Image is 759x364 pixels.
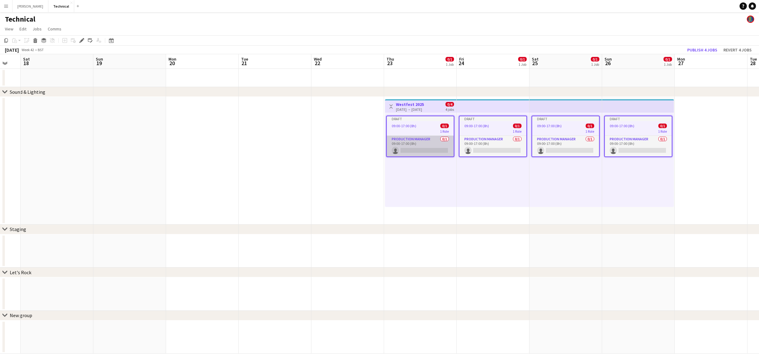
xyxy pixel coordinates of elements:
span: Mon [168,56,176,62]
span: Wed [314,56,322,62]
span: Thu [386,56,394,62]
span: 09:00-17:00 (8h) [464,124,489,128]
span: 0/1 [513,124,522,128]
div: New group [10,312,32,318]
h1: Technical [5,15,35,24]
span: 25 [531,60,539,67]
div: Staging [10,226,26,232]
span: 0/1 [518,57,527,61]
span: Edit [19,26,26,32]
span: Week 42 [20,47,35,52]
button: [PERSON_NAME] [12,0,48,12]
span: View [5,26,13,32]
app-job-card: Draft09:00-17:00 (8h)0/11 RoleProduction Manager0/109:00-17:00 (8h) [604,116,672,157]
span: 0/1 [591,57,599,61]
span: 24 [458,60,464,67]
button: Revert 4 jobs [721,46,754,54]
div: [DATE] → [DATE] [396,107,424,112]
span: Fri [459,56,464,62]
div: Sound & Lighting [10,89,45,95]
div: Let's Rock [10,269,31,275]
span: Sat [532,56,539,62]
div: 1 Job [446,62,454,67]
span: Comms [48,26,61,32]
span: 20 [168,60,176,67]
span: 23 [386,60,394,67]
span: 0/1 [658,124,667,128]
a: View [2,25,16,33]
span: 26 [604,60,612,67]
a: Edit [17,25,29,33]
a: Comms [45,25,64,33]
app-job-card: Draft09:00-17:00 (8h)0/11 RoleProduction Manager0/109:00-17:00 (8h) [386,116,454,157]
span: Sun [96,56,103,62]
span: 28 [749,60,757,67]
button: Technical [48,0,74,12]
app-card-role: Production Manager0/109:00-17:00 (8h) [459,136,526,156]
span: 1 Role [658,129,667,134]
span: Sun [605,56,612,62]
div: 1 Job [518,62,526,67]
div: 4 jobs [445,107,454,112]
span: 0/4 [445,102,454,107]
span: 19 [95,60,103,67]
app-card-role: Production Manager0/109:00-17:00 (8h) [532,136,599,156]
span: 09:00-17:00 (8h) [610,124,634,128]
span: 1 Role [585,129,594,134]
span: 27 [676,60,685,67]
span: 0/1 [440,124,449,128]
div: Draft [459,116,526,121]
div: Draft [532,116,599,121]
a: Jobs [30,25,44,33]
span: 0/1 [664,57,672,61]
span: Sat [23,56,30,62]
span: Tue [241,56,248,62]
h3: Westfest 2025 [396,102,424,107]
span: Mon [677,56,685,62]
div: 1 Job [664,62,672,67]
app-job-card: Draft09:00-17:00 (8h)0/11 RoleProduction Manager0/109:00-17:00 (8h) [532,116,600,157]
div: Draft [387,116,454,121]
span: 0/1 [586,124,594,128]
app-card-role: Production Manager0/109:00-17:00 (8h) [387,136,454,156]
span: 09:00-17:00 (8h) [392,124,416,128]
span: 09:00-17:00 (8h) [537,124,562,128]
span: 21 [240,60,248,67]
span: 22 [313,60,322,67]
div: Draft [605,116,672,121]
app-user-avatar: Polly Fleming [747,16,754,23]
span: 1 Role [513,129,522,134]
span: 18 [22,60,30,67]
div: 1 Job [591,62,599,67]
div: BST [38,47,44,52]
app-card-role: Production Manager0/109:00-17:00 (8h) [605,136,672,156]
button: Publish 4 jobs [685,46,720,54]
span: 1 Role [440,129,449,134]
span: Jobs [33,26,42,32]
app-job-card: Draft09:00-17:00 (8h)0/11 RoleProduction Manager0/109:00-17:00 (8h) [459,116,527,157]
span: 0/1 [445,57,454,61]
span: Tue [750,56,757,62]
div: [DATE] [5,47,19,53]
